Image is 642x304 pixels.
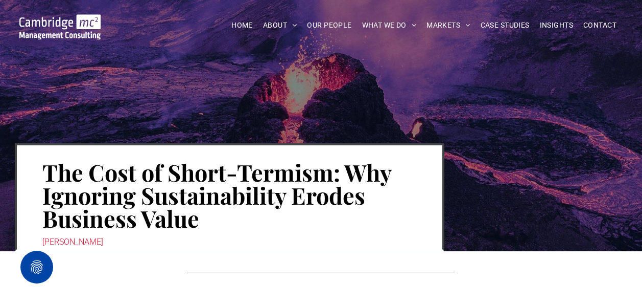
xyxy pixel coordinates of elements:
[258,17,302,33] a: ABOUT
[535,17,578,33] a: INSIGHTS
[302,17,356,33] a: OUR PEOPLE
[226,17,258,33] a: HOME
[357,17,422,33] a: WHAT WE DO
[19,14,101,39] img: Go to Homepage
[19,16,101,27] a: Your Business Transformed | Cambridge Management Consulting
[578,17,622,33] a: CONTACT
[475,17,535,33] a: CASE STUDIES
[42,235,417,249] div: [PERSON_NAME]
[421,17,475,33] a: MARKETS
[42,160,417,231] h1: The Cost of Short-Termism: Why Ignoring Sustainability Erodes Business Value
